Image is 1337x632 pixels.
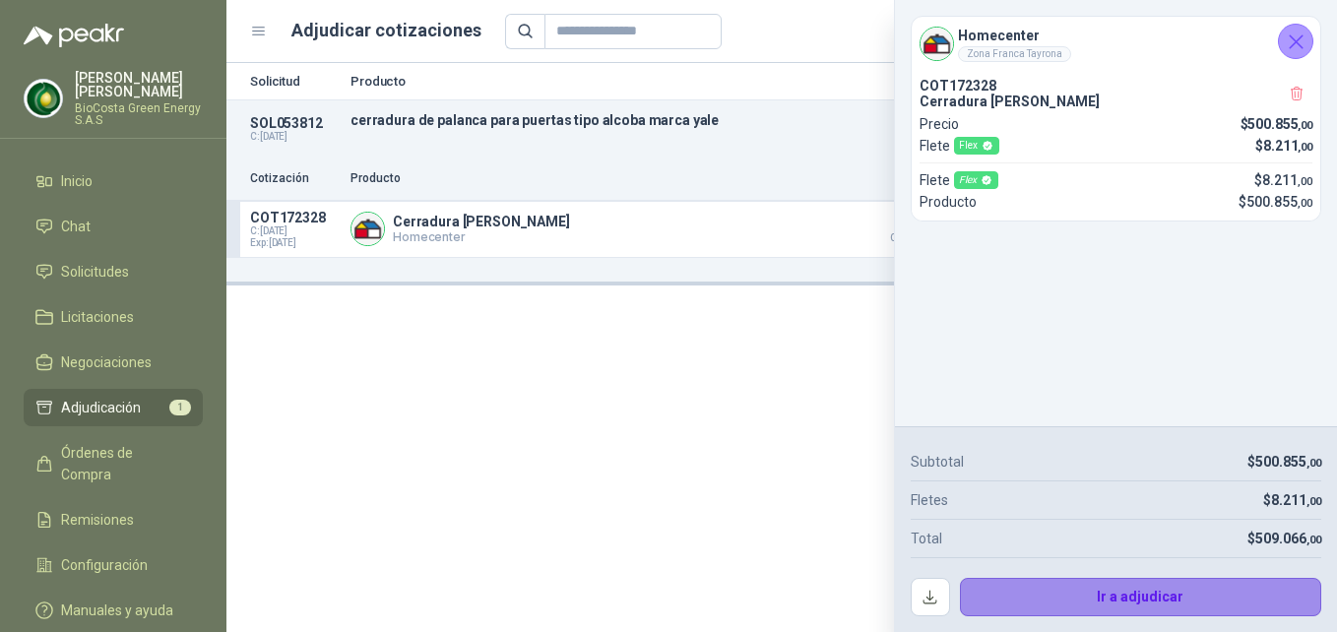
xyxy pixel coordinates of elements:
span: Negociaciones [61,351,152,373]
p: $ [1241,113,1313,135]
span: Solicitudes [61,261,129,283]
p: Subtotal [911,451,964,473]
p: Flete [920,169,998,191]
a: Órdenes de Compra [24,434,203,493]
a: Inicio [24,162,203,200]
span: Remisiones [61,509,134,531]
span: Manuales y ayuda [61,600,173,621]
span: ,00 [1306,495,1321,508]
p: Flete [920,135,999,157]
img: Company Logo [351,213,384,245]
span: ,00 [1298,119,1312,132]
span: Exp: [DATE] [250,237,339,249]
span: 1 [169,400,191,415]
span: ,00 [1298,197,1312,210]
p: Fletes [911,489,948,511]
p: COT172328 [250,210,339,225]
a: Remisiones [24,501,203,538]
p: $ 500.855 [860,210,959,243]
p: BioCosta Green Energy S.A.S [75,102,203,126]
div: Flex [954,171,998,189]
span: 509.066 [1255,531,1321,546]
p: Precio [860,169,959,188]
p: Cerradura [PERSON_NAME] [393,214,570,229]
p: Producto [350,169,849,188]
p: Total [911,528,942,549]
span: 8.211 [1262,172,1312,188]
span: ,00 [1306,457,1321,470]
p: $ [1239,191,1312,213]
span: 500.855 [1247,116,1312,132]
p: $ [1255,135,1312,157]
p: Cerradura [PERSON_NAME] [920,94,1312,109]
p: SOL053812 [250,115,339,131]
a: Chat [24,208,203,245]
a: Negociaciones [24,344,203,381]
div: Flex [954,137,999,155]
p: cerradura de palanca para puertas tipo alcoba marca yale [350,112,1030,128]
button: Ir a adjudicar [960,578,1322,617]
p: Cotización [250,169,339,188]
img: Company Logo [25,80,62,117]
span: ,00 [1306,534,1321,546]
p: COT172328 [920,78,1312,94]
span: 500.855 [1255,454,1321,470]
p: Homecenter [393,229,570,244]
img: Logo peakr [24,24,124,47]
p: Precio [920,113,959,135]
p: $ [1247,528,1321,549]
a: Solicitudes [24,253,203,290]
span: 500.855 [1246,194,1312,210]
span: Configuración [61,554,148,576]
span: Crédito 30 días [860,233,959,243]
span: ,00 [1298,141,1312,154]
span: 8.211 [1271,492,1321,508]
a: Configuración [24,546,203,584]
a: Licitaciones [24,298,203,336]
p: $ [1254,169,1312,191]
p: Producto [920,191,977,213]
p: [PERSON_NAME] [PERSON_NAME] [75,71,203,98]
span: Órdenes de Compra [61,442,184,485]
span: Inicio [61,170,93,192]
p: Producto [350,75,1030,88]
a: Manuales y ayuda [24,592,203,629]
p: Solicitud [250,75,339,88]
p: C: [DATE] [250,131,339,143]
span: C: [DATE] [250,225,339,237]
span: Adjudicación [61,397,141,418]
span: Chat [61,216,91,237]
a: Adjudicación1 [24,389,203,426]
p: $ [1263,489,1321,511]
p: $ [1247,451,1321,473]
h1: Adjudicar cotizaciones [291,17,481,44]
span: ,00 [1298,175,1312,188]
span: Licitaciones [61,306,134,328]
span: 8.211 [1263,138,1312,154]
